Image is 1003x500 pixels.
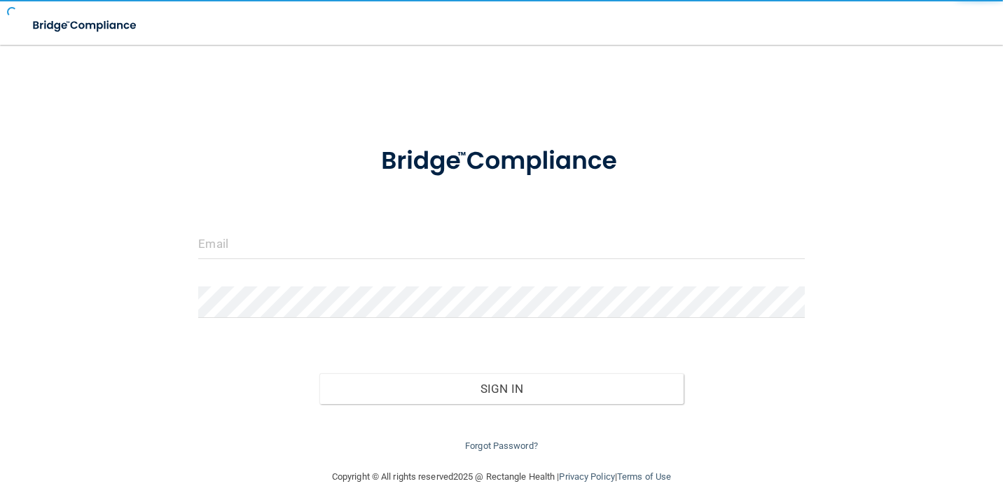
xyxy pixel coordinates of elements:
[21,11,150,40] img: bridge_compliance_login_screen.278c3ca4.svg
[319,373,683,404] button: Sign In
[246,454,757,499] div: Copyright © All rights reserved 2025 @ Rectangle Health | |
[465,440,538,451] a: Forgot Password?
[617,471,671,482] a: Terms of Use
[198,228,804,259] input: Email
[559,471,614,482] a: Privacy Policy
[355,129,648,194] img: bridge_compliance_login_screen.278c3ca4.svg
